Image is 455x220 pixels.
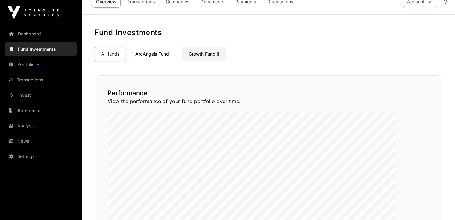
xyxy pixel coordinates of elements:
[423,189,455,220] iframe: Chat Widget
[95,47,126,61] a: All funds
[5,103,77,118] a: Statements
[129,47,179,61] a: ArcAngels Fund II
[5,119,77,133] a: Analysis
[108,88,429,97] h2: Performance
[182,47,226,61] a: Growth Fund II
[5,57,77,72] a: Portfolio
[108,97,429,105] p: View the performance of your fund portfolio over time.
[8,6,59,19] img: Icehouse Ventures Logo
[5,149,77,163] a: Settings
[5,42,77,56] a: Fund Investments
[5,134,77,148] a: News
[5,27,77,41] a: Dashboard
[95,27,442,38] h1: Fund Investments
[5,88,77,102] a: Invest
[5,73,77,87] a: Transactions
